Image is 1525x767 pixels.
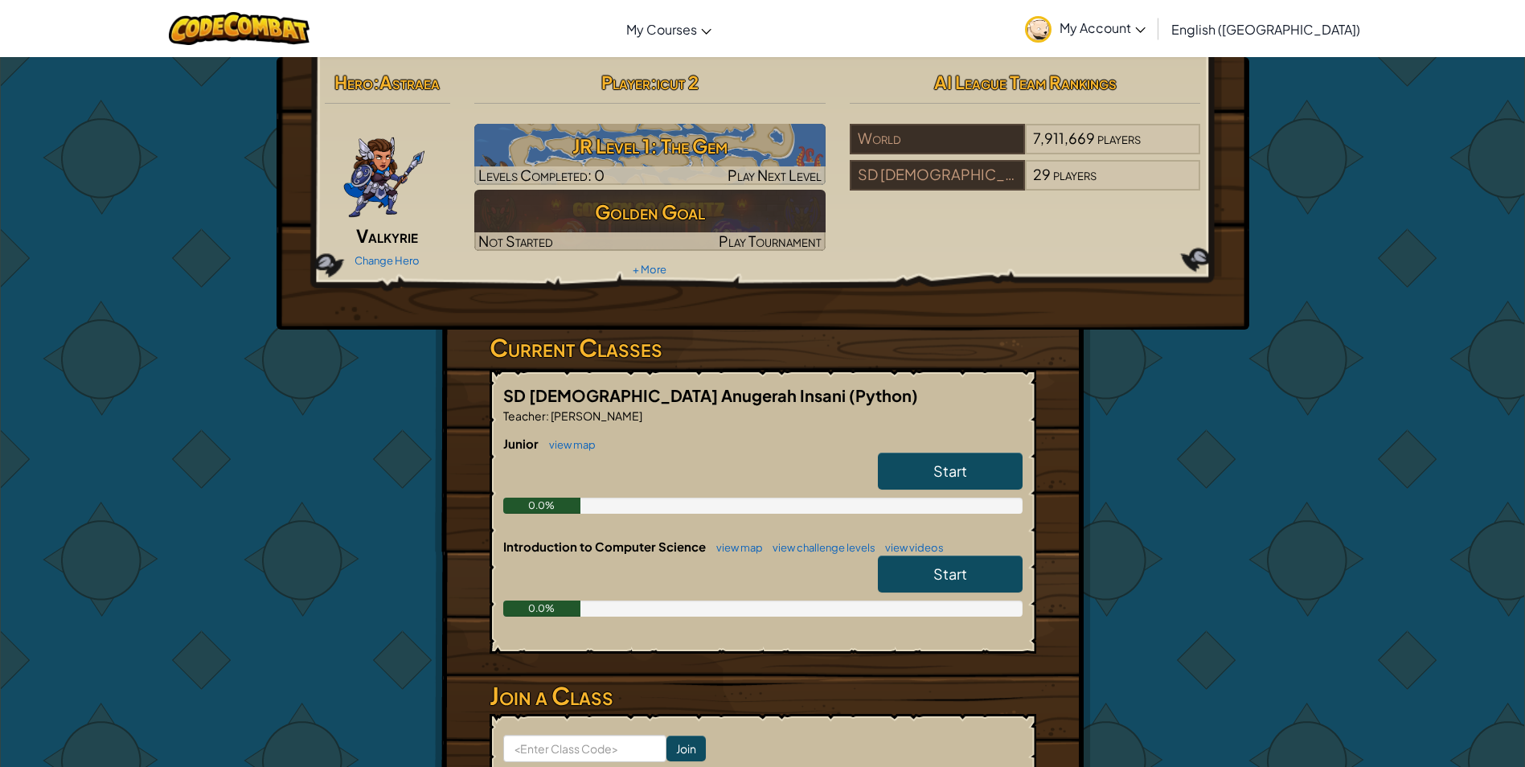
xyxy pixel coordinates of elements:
span: Hero [334,71,373,93]
span: (Python) [849,385,918,405]
span: Play Next Level [728,166,822,184]
a: My Account [1017,3,1154,54]
img: JR Level 1: The Gem [474,124,826,185]
img: CodeCombat logo [169,12,310,45]
span: : [650,71,657,93]
span: : [373,71,379,93]
div: 0.0% [503,601,581,617]
span: AI League Team Rankings [934,71,1117,93]
h3: Current Classes [490,330,1036,366]
a: + More [633,263,666,276]
a: My Courses [618,7,719,51]
span: English ([GEOGRAPHIC_DATA]) [1171,21,1360,38]
h3: JR Level 1: The Gem [474,128,826,164]
span: icut 2 [657,71,699,93]
a: view map [541,438,596,451]
span: SD [DEMOGRAPHIC_DATA] Anugerah Insani [503,385,849,405]
span: Junior [503,436,541,451]
span: Not Started [478,232,553,250]
input: <Enter Class Code> [503,735,666,762]
span: Start [933,564,967,583]
h3: Join a Class [490,678,1036,714]
span: : [546,408,549,423]
span: Start [933,461,967,480]
div: SD [DEMOGRAPHIC_DATA] Anugerah Insani [850,160,1025,191]
a: World7,911,669players [850,139,1201,158]
a: view map [708,541,763,554]
span: Astraea [379,71,440,93]
span: players [1097,129,1141,147]
span: Player [601,71,650,93]
div: World [850,124,1025,154]
span: [PERSON_NAME] [549,408,642,423]
img: Golden Goal [474,190,826,251]
a: Golden GoalNot StartedPlay Tournament [474,190,826,251]
a: English ([GEOGRAPHIC_DATA]) [1163,7,1368,51]
a: SD [DEMOGRAPHIC_DATA] Anugerah Insani29players [850,175,1201,194]
input: Join [666,736,706,761]
span: My Account [1060,19,1146,36]
a: view challenge levels [765,541,875,554]
span: Teacher [503,408,546,423]
span: Introduction to Computer Science [503,539,708,554]
span: Valkyrie [356,224,418,247]
img: avatar [1025,16,1052,43]
span: 29 [1033,165,1051,183]
div: 0.0% [503,498,581,514]
img: ValkyriePose.png [342,124,426,220]
span: My Courses [626,21,697,38]
h3: Golden Goal [474,194,826,230]
span: 7,911,669 [1033,129,1095,147]
a: Play Next Level [474,124,826,185]
span: Levels Completed: 0 [478,166,605,184]
span: Play Tournament [719,232,822,250]
a: Change Hero [355,254,420,267]
span: players [1053,165,1097,183]
a: view videos [877,541,944,554]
